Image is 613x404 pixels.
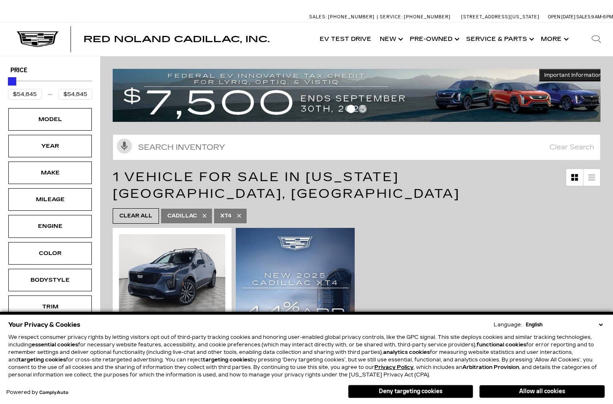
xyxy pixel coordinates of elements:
[374,364,414,370] a: Privacy Policy
[477,342,526,348] strong: functional cookies
[348,385,473,398] button: Deny targeting cookies
[576,14,591,20] span: Sales:
[83,35,270,43] a: Red Noland Cadillac, Inc.
[406,23,462,56] a: Pre-Owned
[113,134,600,160] input: Search Inventory
[548,14,575,20] span: Open [DATE]
[8,108,92,131] div: ModelModel
[29,302,71,311] div: Trim
[29,249,71,258] div: Color
[29,141,71,151] div: Year
[10,67,90,74] h5: Price
[461,14,540,20] a: [STREET_ADDRESS][US_STATE]
[377,15,453,19] a: Service: [PHONE_NUMBER]
[203,357,250,363] strong: targeting cookies
[220,211,232,221] span: XT4
[32,342,78,348] strong: essential cookies
[8,215,92,237] div: EngineEngine
[8,295,92,318] div: TrimTrim
[119,211,152,221] span: Clear All
[309,14,327,20] span: Sales:
[544,72,602,78] span: Important Information
[29,168,71,177] div: Make
[347,105,355,113] span: Go to slide 1
[29,195,71,204] div: Mileage
[58,89,92,100] input: Maximum
[537,23,571,56] button: More
[328,14,375,20] span: [PHONE_NUMBER]
[6,390,68,395] div: Powered by
[462,23,537,56] a: Service & Parts
[8,162,92,184] div: MakeMake
[591,14,613,20] span: 9 AM-6 PM
[309,15,377,19] a: Sales: [PHONE_NUMBER]
[39,390,68,395] a: ComplyAuto
[8,319,81,331] span: Your Privacy & Cookies
[380,14,403,20] span: Service:
[119,234,225,314] img: 2024 Cadillac XT4 Sport
[358,105,367,113] span: Go to slide 2
[83,34,270,44] span: Red Noland Cadillac, Inc.
[117,139,132,154] svg: Click to toggle on voice search
[8,242,92,265] div: ColorColor
[539,69,607,81] button: Important Information
[8,188,92,211] div: MileageMileage
[524,321,605,328] select: Language Select
[376,23,406,56] a: New
[8,135,92,157] div: YearYear
[113,69,607,122] img: vrp-tax-ending-august-version
[8,333,605,379] p: We respect consumer privacy rights by letting visitors opt out of third-party tracking cookies an...
[383,349,430,355] strong: analytics cookies
[18,357,66,363] strong: targeting cookies
[167,211,197,221] span: Cadillac
[8,77,16,86] div: Maximum Price
[315,23,376,56] a: EV Test Drive
[494,322,522,327] div: Language:
[29,222,71,231] div: Engine
[113,169,460,201] span: 1 Vehicle for Sale in [US_STATE][GEOGRAPHIC_DATA], [GEOGRAPHIC_DATA]
[8,74,92,100] div: Price
[479,385,605,398] button: Allow all cookies
[29,115,71,124] div: Model
[8,89,42,100] input: Minimum
[17,31,58,47] img: Cadillac Dark Logo with Cadillac White Text
[8,269,92,291] div: BodystyleBodystyle
[404,14,451,20] span: [PHONE_NUMBER]
[29,275,71,285] div: Bodystyle
[462,364,519,370] strong: Arbitration Provision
